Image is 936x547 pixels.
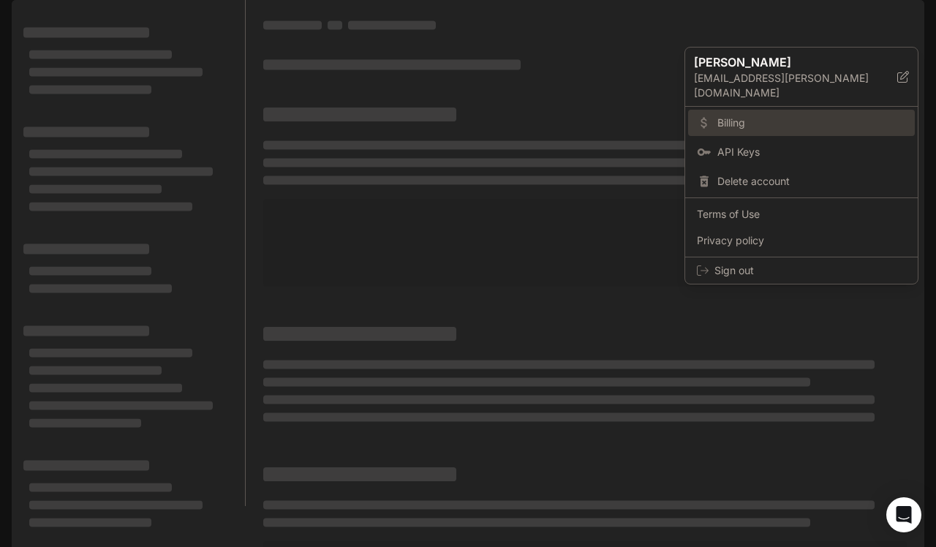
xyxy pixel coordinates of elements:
[688,201,915,227] a: Terms of Use
[697,233,906,248] span: Privacy policy
[688,139,915,165] a: API Keys
[717,174,906,189] span: Delete account
[688,110,915,136] a: Billing
[685,257,918,284] div: Sign out
[717,145,906,159] span: API Keys
[688,168,915,195] div: Delete account
[714,263,906,278] span: Sign out
[688,227,915,254] a: Privacy policy
[694,71,897,100] p: [EMAIL_ADDRESS][PERSON_NAME][DOMAIN_NAME]
[685,48,918,107] div: [PERSON_NAME][EMAIL_ADDRESS][PERSON_NAME][DOMAIN_NAME]
[694,53,874,71] p: [PERSON_NAME]
[697,207,906,222] span: Terms of Use
[717,116,906,130] span: Billing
